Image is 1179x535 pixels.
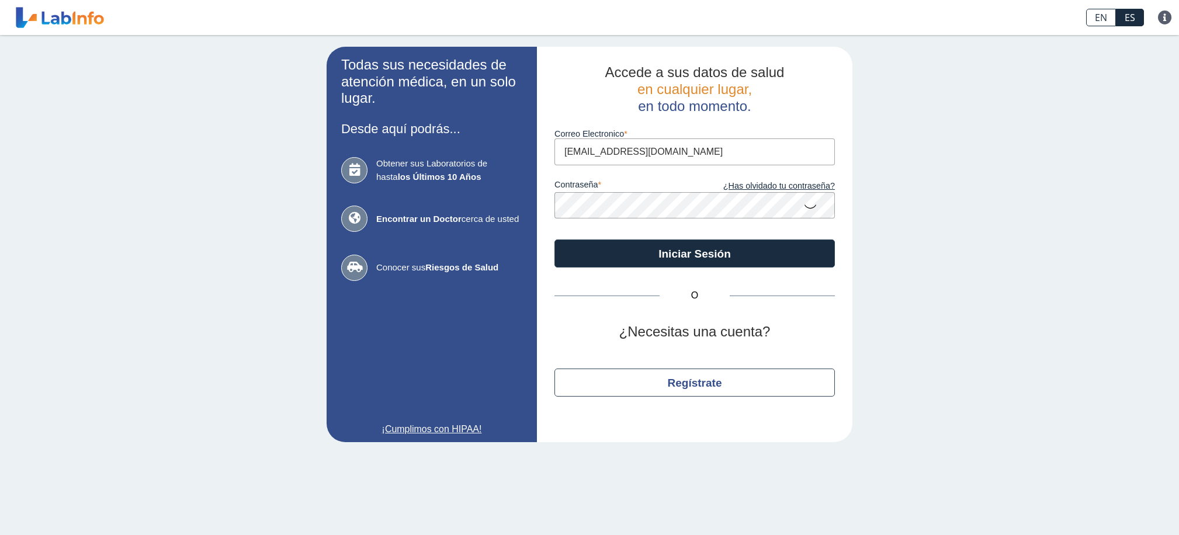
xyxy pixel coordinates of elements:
[398,172,481,182] b: los Últimos 10 Años
[638,98,751,114] span: en todo momento.
[376,261,522,275] span: Conocer sus
[554,239,835,267] button: Iniciar Sesión
[425,262,498,272] b: Riesgos de Salud
[554,129,835,138] label: Correo Electronico
[341,422,522,436] a: ¡Cumplimos con HIPAA!
[605,64,785,80] span: Accede a sus datos de salud
[660,289,730,303] span: O
[341,57,522,107] h2: Todas sus necesidades de atención médica, en un solo lugar.
[1086,9,1116,26] a: EN
[695,180,835,193] a: ¿Has olvidado tu contraseña?
[554,324,835,341] h2: ¿Necesitas una cuenta?
[554,369,835,397] button: Regístrate
[376,157,522,183] span: Obtener sus Laboratorios de hasta
[554,180,695,193] label: contraseña
[376,214,462,224] b: Encontrar un Doctor
[1116,9,1144,26] a: ES
[637,81,752,97] span: en cualquier lugar,
[376,213,522,226] span: cerca de usted
[341,121,522,136] h3: Desde aquí podrás...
